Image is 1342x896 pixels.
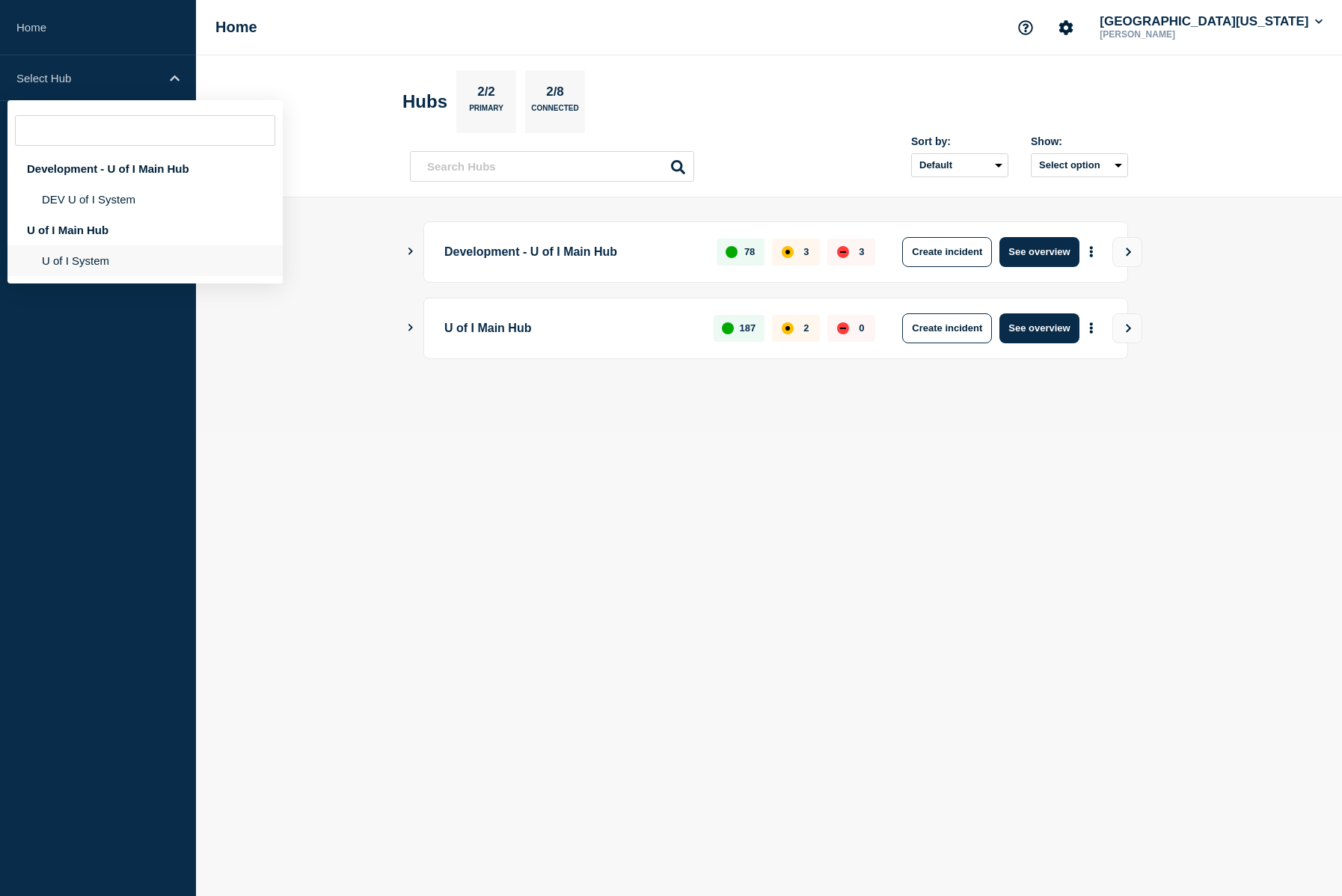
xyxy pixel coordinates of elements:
p: [PERSON_NAME] [1097,29,1252,40]
p: 187 [740,322,756,334]
p: Connected [531,104,578,120]
h1: Home [215,19,257,36]
li: U of I System [7,245,283,276]
button: Show Connected Hubs [407,246,414,257]
select: Sort by [911,153,1008,177]
div: Sort by: [911,135,1008,147]
div: Development - U of I Main Hub [7,153,283,184]
button: View [1112,313,1142,343]
p: 3 [803,246,809,257]
button: Create incident [902,237,992,267]
p: Primary [469,104,503,120]
div: U of I Main Hub [7,215,283,245]
p: 3 [859,246,864,257]
div: down [837,246,849,258]
p: 2 [803,322,809,334]
button: View [1112,237,1142,267]
p: Development - U of I Main Hub [444,237,699,267]
div: affected [782,246,794,258]
button: Account settings [1050,12,1082,43]
div: up [722,322,734,334]
li: DEV U of I System [7,184,283,215]
div: Show: [1031,135,1128,147]
button: More actions [1082,314,1101,342]
p: 0 [859,322,864,334]
div: up [726,246,738,258]
button: Select option [1031,153,1128,177]
button: See overview [999,237,1079,267]
button: Create incident [902,313,992,343]
p: Select Hub [16,72,160,85]
p: 78 [744,246,755,257]
button: See overview [999,313,1079,343]
input: Search Hubs [410,151,694,182]
p: 2/8 [541,85,570,104]
button: More actions [1082,238,1101,266]
button: Show Connected Hubs [407,322,414,334]
button: Support [1010,12,1041,43]
button: [GEOGRAPHIC_DATA][US_STATE] [1097,14,1326,29]
p: 2/2 [472,85,501,104]
div: affected [782,322,794,334]
p: U of I Main Hub [444,313,696,343]
h2: Hubs [402,91,447,112]
div: down [837,322,849,334]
